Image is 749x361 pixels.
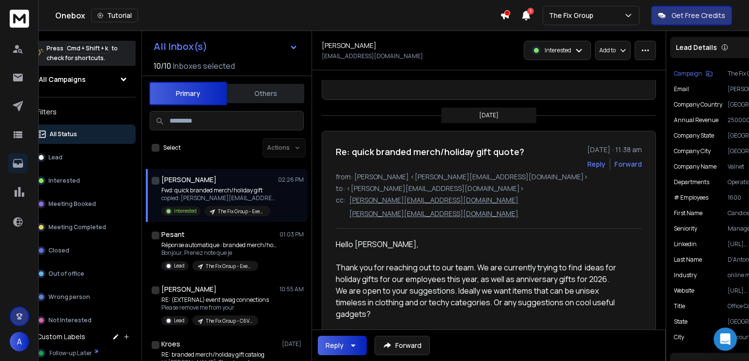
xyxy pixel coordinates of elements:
[161,351,278,359] p: RE: branded merch/holiday gift catalog
[587,145,642,155] p: [DATE] : 11:38 am
[48,154,62,161] p: Lead
[674,256,702,264] p: Last Name
[674,271,697,279] p: industry
[280,285,304,293] p: 10:55 AM
[31,70,136,89] button: All Campaigns
[161,194,278,202] p: copied: [PERSON_NAME][EMAIL_ADDRESS][DOMAIN_NAME] [PERSON_NAME][EMAIL_ADDRESS][DOMAIN_NAME] -----...
[31,194,136,214] button: Meeting Booked
[674,333,684,341] p: City
[154,42,207,51] h1: All Inbox(s)
[318,336,367,355] button: Reply
[55,9,500,22] div: Onebox
[48,293,90,301] p: Wrong person
[527,8,534,15] span: 1
[49,349,92,357] span: Follow-up Later
[206,263,252,270] p: The Fix Group - Exec Assistants (Holiday)
[48,223,106,231] p: Meeting Completed
[48,200,96,208] p: Meeting Booked
[651,6,732,25] button: Get Free Credits
[587,159,606,169] button: Reply
[322,41,376,50] h1: [PERSON_NAME]
[674,116,718,124] p: Annual Revenue
[149,82,227,105] button: Primary
[31,171,136,190] button: Interested
[674,147,711,155] p: Company City
[91,9,138,22] button: Tutorial
[49,130,77,138] p: All Status
[674,194,708,202] p: # Employees
[674,163,717,171] p: Company Name
[349,209,518,219] p: [PERSON_NAME][EMAIL_ADDRESS][DOMAIN_NAME]
[714,328,737,351] div: Open Intercom Messenger
[154,60,171,72] span: 10 / 10
[280,231,304,238] p: 01:03 PM
[674,287,694,295] p: website
[336,172,642,182] p: from: [PERSON_NAME] <[PERSON_NAME][EMAIL_ADDRESS][DOMAIN_NAME]>
[549,11,597,20] p: The Fix Group
[161,339,180,349] h1: Kroes
[674,132,714,140] p: Company State
[336,195,345,219] p: cc:
[674,225,697,233] p: Seniority
[674,302,685,310] p: title
[674,318,687,326] p: State
[174,207,197,215] p: Interested
[146,37,306,56] button: All Inbox(s)
[227,83,304,104] button: Others
[10,332,29,351] button: A
[374,336,430,355] button: Forward
[174,317,185,324] p: Lead
[65,43,109,54] span: Cmd + Shift + k
[322,52,423,60] p: [EMAIL_ADDRESS][DOMAIN_NAME]
[218,208,265,215] p: The Fix Group - Exec Assistants (Holiday)
[48,247,69,254] p: Closed
[39,75,86,84] h1: All Campaigns
[326,341,343,350] div: Reply
[47,44,118,63] p: Press to check for shortcuts.
[37,332,85,342] h3: Custom Labels
[676,43,717,52] p: Lead Details
[336,145,524,158] h1: Re: quick branded merch/holiday gift quote?
[31,287,136,307] button: Wrong person
[674,70,702,78] p: Campaign
[161,284,217,294] h1: [PERSON_NAME]
[282,340,304,348] p: [DATE]
[674,240,697,248] p: linkedin
[161,249,278,257] p: Bonjour, Prenez note que je
[48,270,84,278] p: Out of office
[278,176,304,184] p: 02:26 PM
[31,105,136,119] h3: Filters
[599,47,616,54] p: Add to
[31,148,136,167] button: Lead
[31,218,136,237] button: Meeting Completed
[349,195,518,205] p: [PERSON_NAME][EMAIL_ADDRESS][DOMAIN_NAME]
[48,316,92,324] p: Not Interested
[31,264,136,283] button: Out of office
[31,241,136,260] button: Closed
[174,262,185,269] p: Lead
[161,187,278,194] p: Fwd: quick branded merch/holiday gift
[671,11,725,20] p: Get Free Credits
[614,159,642,169] div: Forward
[674,209,702,217] p: First Name
[206,317,252,325] p: The Fix Group - C6V1 - Event Swag
[336,184,642,193] p: to: <[PERSON_NAME][EMAIL_ADDRESS][DOMAIN_NAME]>
[161,296,269,304] p: RE: (EXTERNAL) event swag connections
[163,144,181,152] label: Select
[674,70,713,78] button: Campaign
[161,175,217,185] h1: [PERSON_NAME]
[674,85,689,93] p: Email
[48,177,80,185] p: Interested
[173,60,235,72] h3: Inboxes selected
[545,47,571,54] p: Interested
[479,111,499,119] p: [DATE]
[674,178,709,186] p: Departments
[161,230,185,239] h1: Pesant
[161,304,269,312] p: Please remove me from your
[674,101,722,109] p: Company Country
[31,311,136,330] button: Not Interested
[161,241,278,249] p: Réponse automatique : branded merch/holiday gift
